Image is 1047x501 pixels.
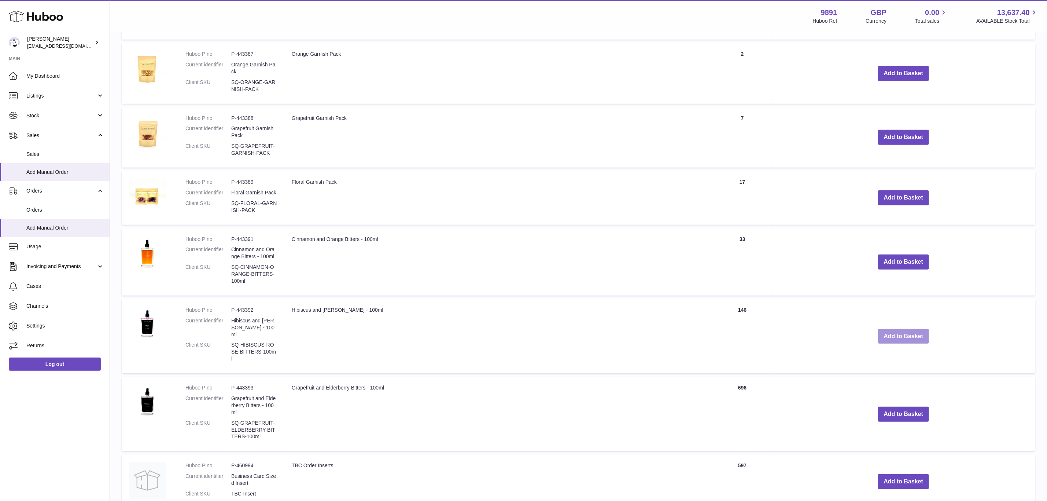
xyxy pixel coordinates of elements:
span: Returns [26,342,104,349]
dt: Client SKU [185,143,231,157]
td: Hibiscus and [PERSON_NAME] - 100ml [284,299,713,373]
span: Sales [26,132,96,139]
a: 0.00 Total sales [915,8,948,25]
dd: Hibiscus and [PERSON_NAME] - 100ml [231,317,277,338]
dt: Client SKU [185,420,231,440]
td: Grapefruit Garnish Pack [284,107,713,168]
div: Huboo Ref [813,18,837,25]
button: Add to Basket [878,474,929,489]
dd: P-460994 [231,462,277,469]
dt: Current identifier [185,61,231,75]
dt: Huboo P no [185,236,231,243]
dt: Client SKU [185,490,231,497]
dt: Current identifier [185,246,231,260]
dt: Current identifier [185,317,231,338]
dt: Current identifier [185,473,231,487]
button: Add to Basket [878,190,929,205]
td: 33 [713,228,772,296]
button: Add to Basket [878,329,929,344]
img: Orange Garnish Pack [129,51,166,87]
span: Listings [26,92,96,99]
span: Add Manual Order [26,169,104,176]
dd: Business Card Sized Insert [231,473,277,487]
img: TBC Order Inserts [129,462,166,499]
img: Grapefruit and Elderberry Bitters - 100ml [129,384,166,421]
dd: Cinnamon and Orange Bitters - 100ml [231,246,277,260]
img: Floral Garnish Pack [129,179,166,215]
button: Add to Basket [878,130,929,145]
dd: SQ-FLORAL-GARNISH-PACK [231,200,277,214]
dt: Huboo P no [185,179,231,186]
span: Invoicing and Payments [26,263,96,270]
td: Floral Garnish Pack [284,171,713,225]
span: Add Manual Order [26,224,104,231]
dt: Huboo P no [185,462,231,469]
dd: SQ-GRAPEFRUIT-ELDERBERRY-BITTERS-100ml [231,420,277,440]
span: Sales [26,151,104,158]
dd: P-443391 [231,236,277,243]
span: Settings [26,322,104,329]
span: Cases [26,283,104,290]
dd: Orange Garnish Pack [231,61,277,75]
span: Orders [26,187,96,194]
dt: Current identifier [185,125,231,139]
span: 13,637.40 [997,8,1030,18]
td: 17 [713,171,772,225]
dd: Floral Garnish Pack [231,189,277,196]
span: Stock [26,112,96,119]
dt: Client SKU [185,264,231,285]
span: Usage [26,243,104,250]
dd: P-443388 [231,115,277,122]
span: AVAILABLE Stock Total [976,18,1038,25]
td: 7 [713,107,772,168]
dt: Client SKU [185,200,231,214]
dt: Huboo P no [185,51,231,58]
dd: TBC-Insert [231,490,277,497]
div: Currency [866,18,887,25]
dt: Huboo P no [185,307,231,314]
span: Total sales [915,18,948,25]
dd: Grapefruit Garnish Pack [231,125,277,139]
td: Cinnamon and Orange Bitters - 100ml [284,228,713,296]
img: internalAdmin-9891@internal.huboo.com [9,37,20,48]
td: Grapefruit and Elderberry Bitters - 100ml [284,377,713,451]
div: [PERSON_NAME] [27,36,93,50]
img: Cinnamon and Orange Bitters - 100ml [129,236,166,273]
td: 696 [713,377,772,451]
dt: Current identifier [185,189,231,196]
dd: SQ-ORANGE-GARNISH-PACK [231,79,277,93]
span: 0.00 [925,8,940,18]
td: 146 [713,299,772,373]
dt: Client SKU [185,79,231,93]
dd: SQ-CINNAMON-ORANGE-BITTERS-100ml [231,264,277,285]
dd: P-443389 [231,179,277,186]
dt: Current identifier [185,395,231,416]
strong: 9891 [821,8,837,18]
span: [EMAIL_ADDRESS][DOMAIN_NAME] [27,43,108,49]
dt: Huboo P no [185,384,231,391]
button: Add to Basket [878,255,929,270]
dd: SQ-HIBISCUS-ROSE-BITTERS-100ml [231,341,277,362]
span: My Dashboard [26,73,104,80]
a: 13,637.40 AVAILABLE Stock Total [976,8,1038,25]
span: Orders [26,206,104,213]
button: Add to Basket [878,66,929,81]
td: Orange Garnish Pack [284,43,713,103]
dd: P-443387 [231,51,277,58]
dt: Huboo P no [185,115,231,122]
td: 2 [713,43,772,103]
strong: GBP [871,8,886,18]
dd: Grapefruit and Elderberry Bitters - 100ml [231,395,277,416]
button: Add to Basket [878,407,929,422]
a: Log out [9,358,101,371]
img: Grapefruit Garnish Pack [129,115,166,151]
dd: P-443392 [231,307,277,314]
dd: P-443393 [231,384,277,391]
dt: Client SKU [185,341,231,362]
dd: SQ-GRAPEFRUIT-GARNISH-PACK [231,143,277,157]
img: Hibiscus and Rose Bitters - 100ml [129,307,166,343]
span: Channels [26,303,104,310]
